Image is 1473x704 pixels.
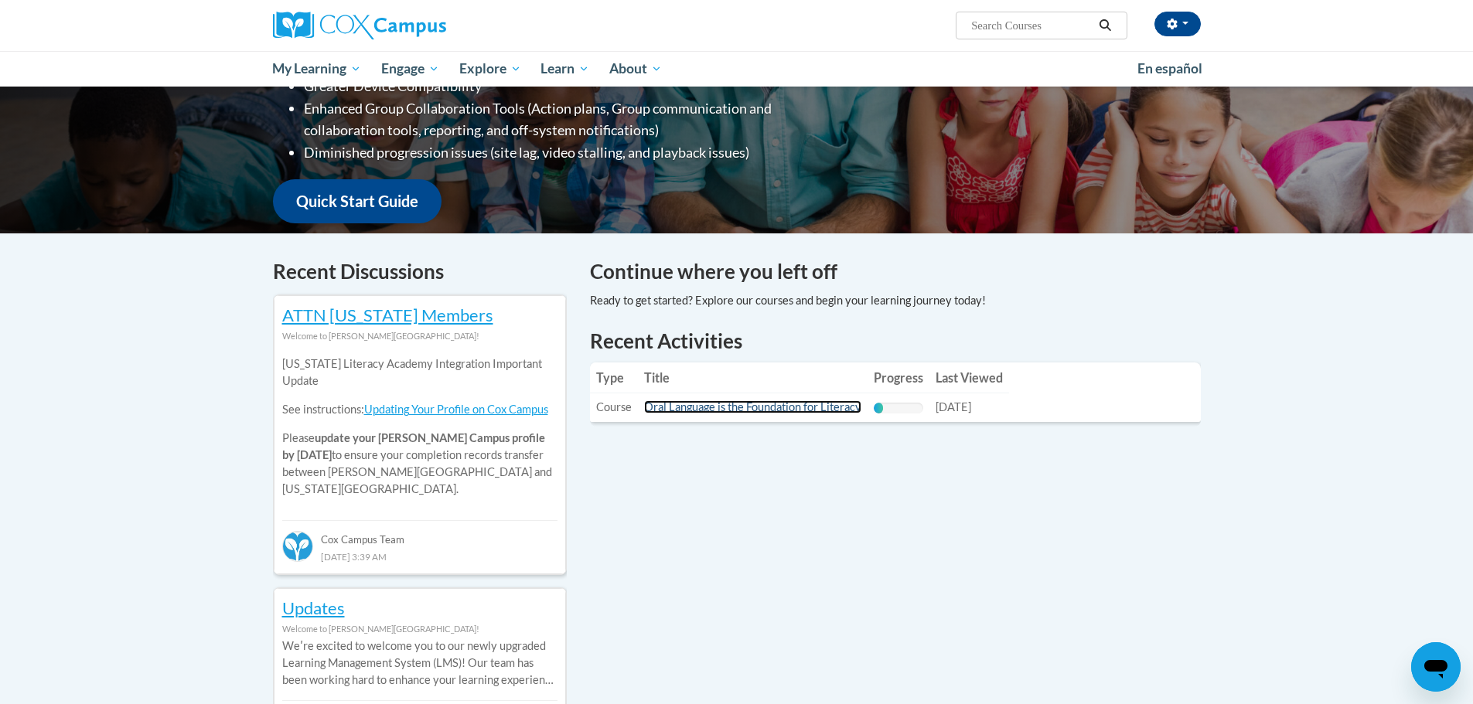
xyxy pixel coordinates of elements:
[304,97,834,142] li: Enhanced Group Collaboration Tools (Action plans, Group communication and collaboration tools, re...
[364,403,548,416] a: Updating Your Profile on Cox Campus
[282,401,557,418] p: See instructions:
[599,51,672,87] a: About
[1154,12,1201,36] button: Account Settings
[970,16,1093,35] input: Search Courses
[874,403,884,413] div: Progress, %
[530,51,599,87] a: Learn
[590,257,1201,287] h4: Continue where you left off
[304,141,834,164] li: Diminished progression issues (site lag, video stalling, and playback issues)
[1411,642,1461,692] iframe: Button to launch messaging window
[868,362,929,393] th: Progress
[263,51,372,87] a: My Learning
[282,431,545,461] b: update your [PERSON_NAME] Campus profile by [DATE]
[282,597,345,618] a: Updates
[609,60,662,78] span: About
[638,362,868,393] th: Title
[371,51,449,87] a: Engage
[282,531,313,562] img: Cox Campus Team
[282,304,493,325] a: ATTN [US_STATE] Members
[282,621,557,638] div: Welcome to [PERSON_NAME][GEOGRAPHIC_DATA]!
[1093,16,1117,35] button: Search
[1137,60,1202,77] span: En español
[282,638,557,689] p: Weʹre excited to welcome you to our newly upgraded Learning Management System (LMS)! Our team has...
[273,12,567,39] a: Cox Campus
[590,362,638,393] th: Type
[282,520,557,548] div: Cox Campus Team
[936,400,971,413] span: [DATE]
[272,60,361,78] span: My Learning
[250,51,1224,87] div: Main menu
[282,548,557,565] div: [DATE] 3:39 AM
[540,60,589,78] span: Learn
[644,400,861,413] a: Oral Language is the Foundation for Literacy
[590,327,1201,355] h1: Recent Activities
[282,345,557,509] div: Please to ensure your completion records transfer between [PERSON_NAME][GEOGRAPHIC_DATA] and [US_...
[273,257,567,287] h4: Recent Discussions
[459,60,521,78] span: Explore
[929,362,1009,393] th: Last Viewed
[381,60,439,78] span: Engage
[282,355,557,389] p: [US_STATE] Literacy Academy Integration Important Update
[449,51,531,87] a: Explore
[273,12,446,39] img: Cox Campus
[273,179,442,223] a: Quick Start Guide
[1127,53,1212,85] a: En español
[282,328,557,345] div: Welcome to [PERSON_NAME][GEOGRAPHIC_DATA]!
[596,400,632,413] span: Course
